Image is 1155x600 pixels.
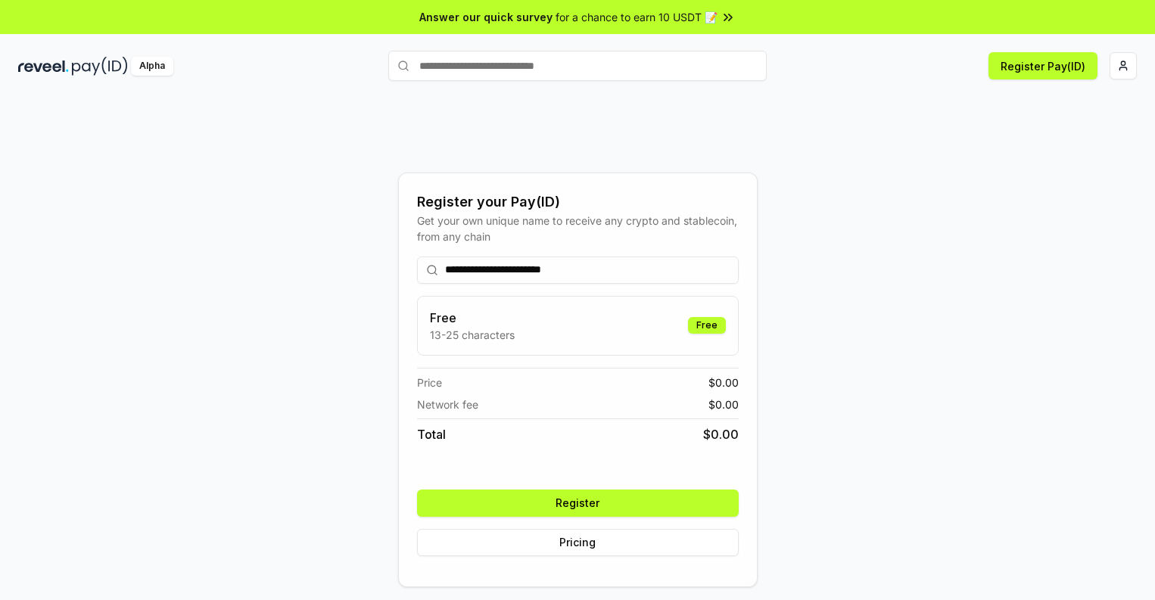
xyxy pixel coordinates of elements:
[708,396,739,412] span: $ 0.00
[419,9,553,25] span: Answer our quick survey
[430,327,515,343] p: 13-25 characters
[688,317,726,334] div: Free
[417,490,739,517] button: Register
[18,57,69,76] img: reveel_dark
[417,425,446,443] span: Total
[708,375,739,390] span: $ 0.00
[417,213,739,244] div: Get your own unique name to receive any crypto and stablecoin, from any chain
[131,57,173,76] div: Alpha
[417,191,739,213] div: Register your Pay(ID)
[430,309,515,327] h3: Free
[703,425,739,443] span: $ 0.00
[417,396,478,412] span: Network fee
[72,57,128,76] img: pay_id
[556,9,718,25] span: for a chance to earn 10 USDT 📝
[417,529,739,556] button: Pricing
[417,375,442,390] span: Price
[988,52,1097,79] button: Register Pay(ID)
